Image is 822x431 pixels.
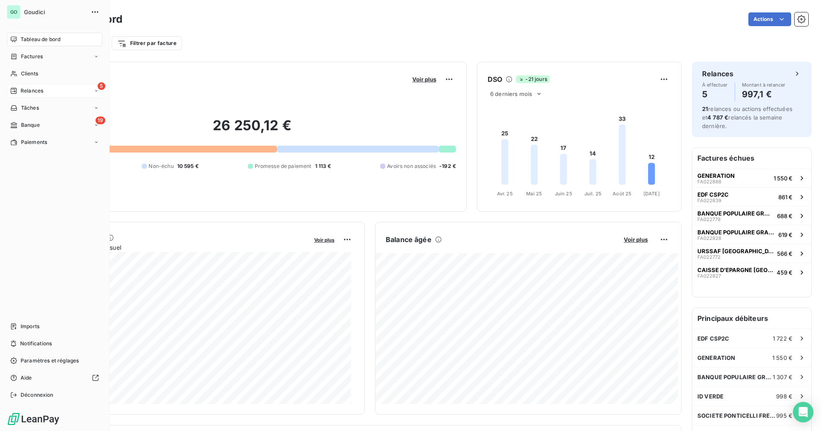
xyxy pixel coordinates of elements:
span: 1 550 € [774,175,792,182]
span: 6 derniers mois [490,90,532,97]
span: 861 € [778,194,792,201]
span: Imports [21,323,39,330]
span: Promesse de paiement [255,162,312,170]
button: Voir plus [410,75,439,83]
tspan: Avr. 25 [497,191,513,197]
span: FA022828 [697,236,721,241]
span: BANQUE POPULAIRE GRAND OUEST [697,210,774,217]
span: 1 113 € [315,162,331,170]
span: 1 307 € [773,374,792,380]
span: Goudici [24,9,86,15]
button: BANQUE POPULAIRE GRAND OUESTFA022828619 € [692,225,811,244]
span: À effectuer [702,82,728,87]
span: Voir plus [624,236,648,243]
span: 688 € [777,213,792,219]
a: Aide [7,371,102,385]
button: Voir plus [312,236,337,243]
span: 1 550 € [772,354,792,361]
span: FA022827 [697,273,721,278]
span: 619 € [778,231,792,238]
button: GENERATIONFA0228881 550 € [692,168,811,187]
button: EDF CSP2CFA022839861 € [692,187,811,206]
h4: 997,1 € [742,87,786,101]
span: Déconnexion [21,391,54,399]
span: Factures [21,53,43,60]
span: FA022772 [697,254,721,260]
span: Clients [21,70,38,78]
span: FA022839 [697,198,721,203]
span: Aide [21,374,32,382]
h6: Relances [702,69,733,79]
span: 995 € [776,412,792,419]
button: Actions [748,12,791,26]
span: 1 722 € [773,335,792,342]
span: BANQUE POPULAIRE GRAND OUEST [697,374,773,380]
button: URSSAF [GEOGRAPHIC_DATA]FA022772566 € [692,244,811,263]
h6: Principaux débiteurs [692,308,811,329]
div: Open Intercom Messenger [793,402,813,422]
span: 4 787 € [707,114,728,121]
span: Voir plus [412,76,436,83]
tspan: Juil. 25 [584,191,602,197]
button: Filtrer par facture [112,36,182,50]
span: EDF CSP2C [697,191,729,198]
span: CAISSE D'EPARGNE [GEOGRAPHIC_DATA] PAYS DE [697,266,773,273]
span: ID VERDE [697,393,724,400]
span: -192 € [439,162,456,170]
span: Tâches [21,104,39,112]
button: CAISSE D'EPARGNE [GEOGRAPHIC_DATA] PAYS DEFA022827459 € [692,263,811,281]
span: Avoirs non associés [387,162,436,170]
span: Paramètres et réglages [21,357,79,365]
span: Notifications [20,340,52,347]
span: Relances [21,87,43,95]
span: GENERATION [697,354,736,361]
span: 10 595 € [177,162,199,170]
span: 459 € [777,269,792,276]
div: GO [7,5,21,19]
span: SOCIETE PONTICELLI FRERES [697,412,776,419]
h6: Balance âgée [386,234,432,245]
span: Non-échu [149,162,173,170]
span: BANQUE POPULAIRE GRAND OUEST [697,229,775,236]
tspan: Juin 25 [555,191,572,197]
span: Tableau de bord [21,36,60,43]
span: Chiffre d'affaires mensuel [48,243,308,252]
span: EDF CSP2C [697,335,729,342]
h6: Factures échues [692,148,811,168]
button: Voir plus [621,236,650,243]
span: 5 [98,82,105,90]
h4: 5 [702,87,728,101]
span: 566 € [777,250,792,257]
span: Paiements [21,138,47,146]
span: Voir plus [314,237,334,243]
tspan: [DATE] [643,191,660,197]
tspan: Août 25 [613,191,631,197]
span: Banque [21,121,40,129]
span: FA022779 [697,217,721,222]
h6: DSO [488,74,502,84]
span: GENERATION [697,172,735,179]
h2: 26 250,12 € [48,117,456,143]
span: 21 [702,105,708,112]
tspan: Mai 25 [526,191,542,197]
span: Montant à relancer [742,82,786,87]
button: BANQUE POPULAIRE GRAND OUESTFA022779688 € [692,206,811,225]
span: relances ou actions effectuées et relancés la semaine dernière. [702,105,792,129]
span: URSSAF [GEOGRAPHIC_DATA] [697,248,774,254]
span: 998 € [776,393,792,400]
span: -21 jours [516,75,549,83]
span: FA022888 [697,179,721,184]
span: 19 [95,117,105,124]
img: Logo LeanPay [7,412,60,426]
